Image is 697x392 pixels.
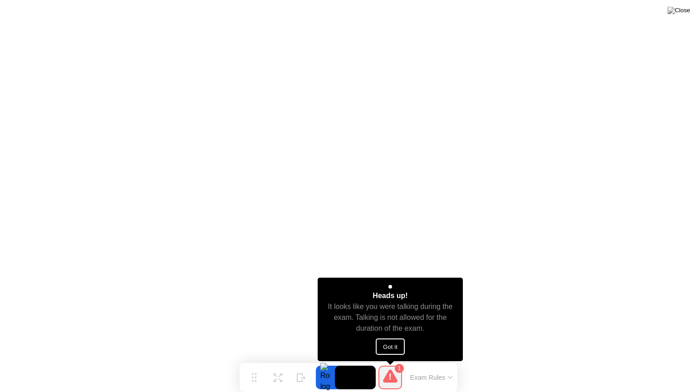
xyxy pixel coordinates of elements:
div: It looks like you were talking during the exam. Talking is not allowed for the duration of the exam. [326,301,455,334]
img: Close [668,7,690,14]
button: Got it [376,338,405,355]
div: 1 [395,364,404,373]
div: Heads up! [373,290,407,301]
button: Exam Rules [407,373,456,382]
